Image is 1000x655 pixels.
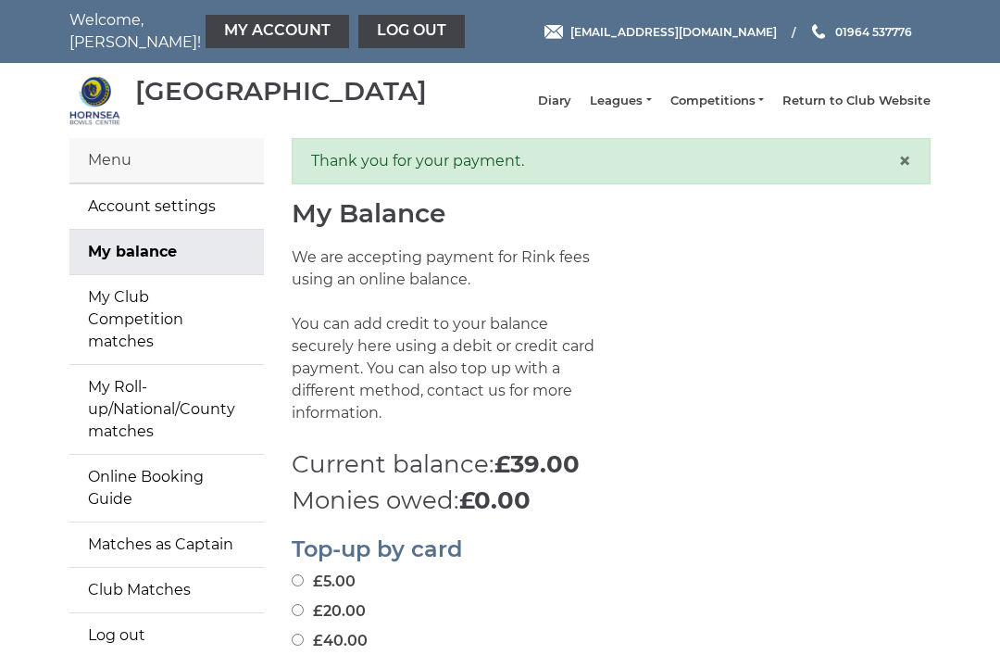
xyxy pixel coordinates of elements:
[292,571,356,593] label: £5.00
[292,483,931,519] p: Monies owed:
[459,485,531,515] strong: £0.00
[69,230,264,274] a: My balance
[358,15,465,48] a: Log out
[835,24,912,38] span: 01964 537776
[898,150,911,172] button: Close
[69,568,264,612] a: Club Matches
[590,93,651,109] a: Leagues
[292,600,366,623] label: £20.00
[670,93,764,109] a: Competitions
[292,630,368,652] label: £40.00
[570,24,777,38] span: [EMAIL_ADDRESS][DOMAIN_NAME]
[292,199,931,228] h1: My Balance
[782,93,931,109] a: Return to Club Website
[69,138,264,183] div: Menu
[69,365,264,454] a: My Roll-up/National/County matches
[69,275,264,364] a: My Club Competition matches
[135,77,427,106] div: [GEOGRAPHIC_DATA]
[494,449,580,479] strong: £39.00
[292,447,931,483] p: Current balance:
[544,23,777,41] a: Email [EMAIL_ADDRESS][DOMAIN_NAME]
[544,25,563,39] img: Email
[206,15,349,48] a: My Account
[292,138,931,184] div: Thank you for your payment.
[812,24,825,39] img: Phone us
[292,604,304,616] input: £20.00
[69,9,412,54] nav: Welcome, [PERSON_NAME]!
[809,23,912,41] a: Phone us 01964 537776
[69,455,264,522] a: Online Booking Guide
[292,246,597,447] p: We are accepting payment for Rink fees using an online balance. You can add credit to your balanc...
[898,147,911,174] span: ×
[292,537,931,561] h2: Top-up by card
[69,75,120,126] img: Hornsea Bowls Centre
[292,574,304,586] input: £5.00
[69,184,264,229] a: Account settings
[538,93,571,109] a: Diary
[69,523,264,567] a: Matches as Captain
[292,634,304,646] input: £40.00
